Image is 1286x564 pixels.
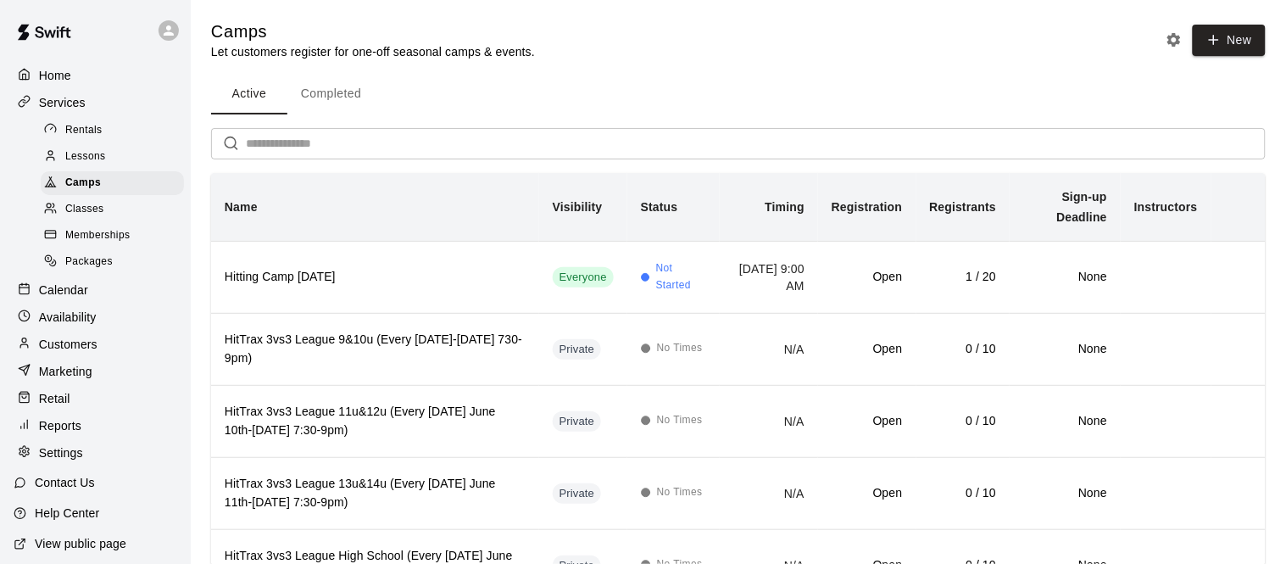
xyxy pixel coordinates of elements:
[14,277,177,303] a: Calendar
[14,63,177,88] a: Home
[14,90,177,115] a: Services
[39,67,71,84] p: Home
[930,412,997,431] h6: 0 / 10
[1187,32,1266,47] a: New
[553,483,602,504] div: This service is hidden, and can only be accessed via a direct link
[41,119,184,142] div: Rentals
[553,342,602,358] span: Private
[14,359,177,384] a: Marketing
[65,254,113,271] span: Packages
[1023,268,1107,287] h6: None
[41,249,191,276] a: Packages
[1193,25,1266,56] button: New
[832,484,902,503] h6: Open
[657,484,703,501] span: No Times
[930,268,997,287] h6: 1 / 20
[65,201,103,218] span: Classes
[39,336,97,353] p: Customers
[765,200,805,214] b: Timing
[65,175,101,192] span: Camps
[39,282,88,299] p: Calendar
[1134,200,1198,214] b: Instructors
[657,340,703,357] span: No Times
[832,268,902,287] h6: Open
[225,403,526,440] h6: HitTrax 3vs3 League 11u&12u (Every [DATE] June 10th-[DATE] 7:30-9pm)
[14,332,177,357] a: Customers
[225,200,258,214] b: Name
[553,414,602,430] span: Private
[1023,484,1107,503] h6: None
[1023,412,1107,431] h6: None
[553,486,602,502] span: Private
[39,363,92,380] p: Marketing
[930,340,997,359] h6: 0 / 10
[35,505,99,522] p: Help Center
[39,390,70,407] p: Retail
[1023,340,1107,359] h6: None
[41,145,184,169] div: Lessons
[39,94,86,111] p: Services
[35,535,126,552] p: View public page
[65,122,103,139] span: Rentals
[720,241,818,313] td: [DATE] 9:00 AM
[35,474,95,491] p: Contact Us
[41,197,191,223] a: Classes
[225,475,526,512] h6: HitTrax 3vs3 League 13u&14u (Every [DATE] June 11th-[DATE] 7:30-9pm)
[832,200,902,214] b: Registration
[41,198,184,221] div: Classes
[1161,27,1187,53] button: Camp settings
[832,412,902,431] h6: Open
[65,148,106,165] span: Lessons
[656,260,706,294] span: Not Started
[720,385,818,457] td: N/A
[553,200,603,214] b: Visibility
[39,309,97,326] p: Availability
[930,200,997,214] b: Registrants
[553,270,614,286] span: Everyone
[553,339,602,360] div: This service is hidden, and can only be accessed via a direct link
[41,223,191,249] a: Memberships
[657,412,703,429] span: No Times
[1057,190,1108,224] b: Sign-up Deadline
[211,20,535,43] h5: Camps
[41,224,184,248] div: Memberships
[41,250,184,274] div: Packages
[211,74,287,114] button: Active
[225,331,526,368] h6: HitTrax 3vs3 League 9&10u (Every [DATE]-[DATE] 730-9pm)
[39,444,83,461] p: Settings
[39,417,81,434] p: Reports
[41,170,191,197] a: Camps
[65,227,130,244] span: Memberships
[930,484,997,503] h6: 0 / 10
[720,313,818,385] td: N/A
[14,304,177,330] a: Availability
[14,386,177,411] a: Retail
[14,413,177,438] a: Reports
[553,267,614,288] div: This service is visible to all of your customers
[553,411,602,432] div: This service is hidden, and can only be accessed via a direct link
[41,117,191,143] a: Rentals
[41,143,191,170] a: Lessons
[41,171,184,195] div: Camps
[832,340,902,359] h6: Open
[211,43,535,60] p: Let customers register for one-off seasonal camps & events.
[225,268,526,287] h6: Hitting Camp [DATE]
[287,74,375,114] button: Completed
[14,440,177,466] a: Settings
[641,200,678,214] b: Status
[720,457,818,529] td: N/A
